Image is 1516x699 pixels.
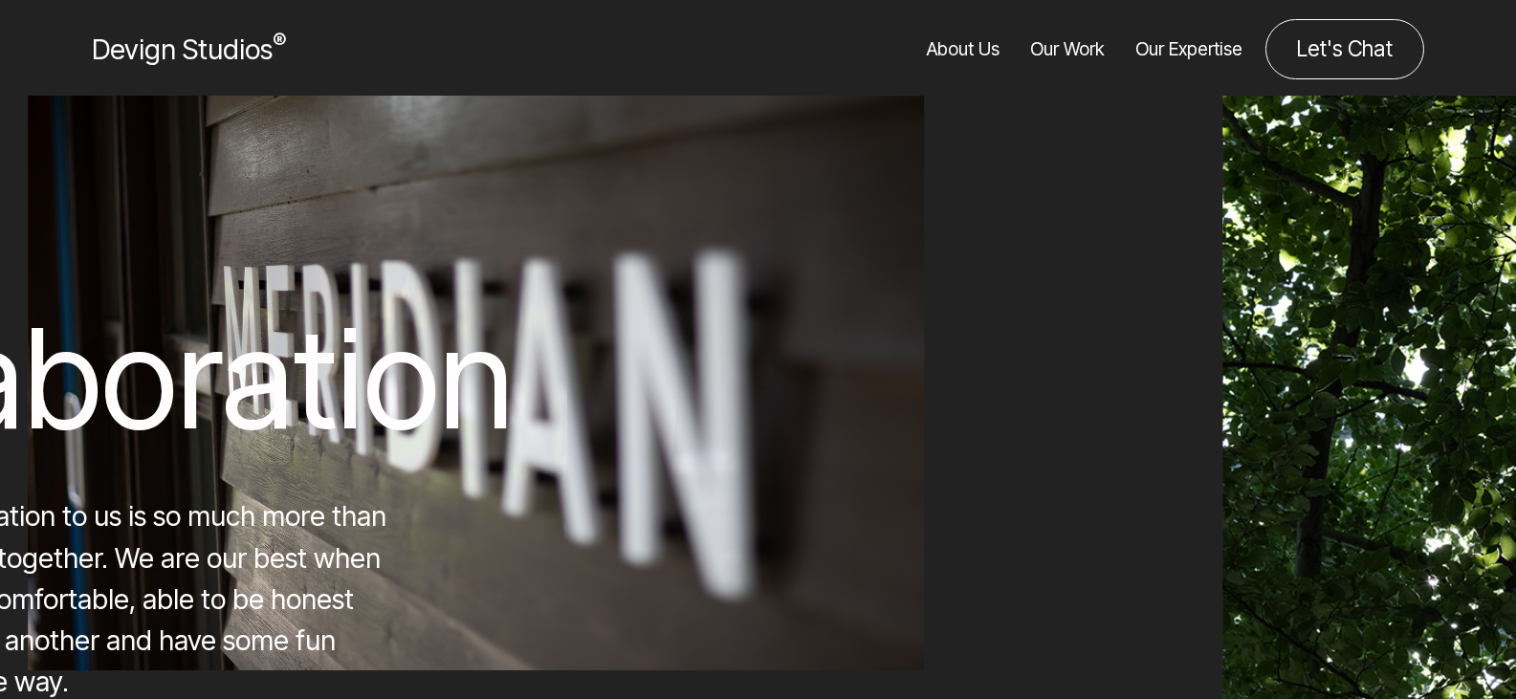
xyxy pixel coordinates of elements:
a: Contact us about your project [1265,19,1424,79]
a: Devign Studios® Homepage [92,29,286,70]
sup: ® [273,29,286,54]
a: Our Work [1030,19,1105,79]
a: About Us [927,19,1000,79]
span: Devign Studios [92,33,286,66]
a: Our Expertise [1135,19,1242,79]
